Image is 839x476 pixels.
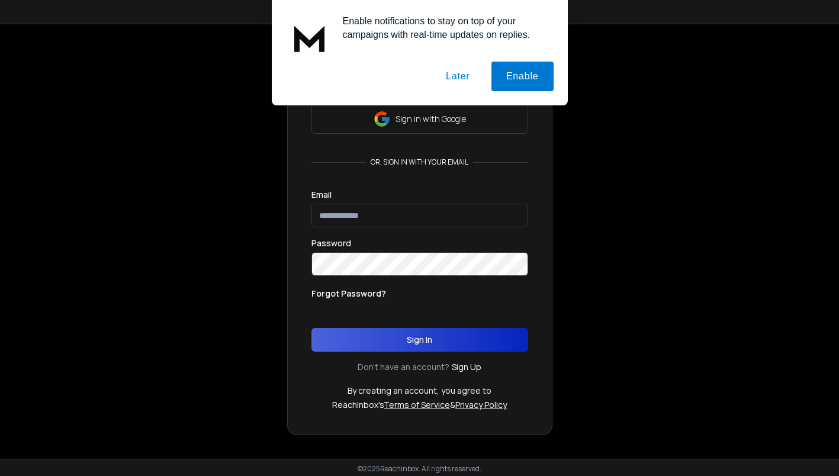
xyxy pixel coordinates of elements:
p: Don't have an account? [358,361,449,373]
a: Sign Up [452,361,481,373]
label: Email [311,191,332,199]
div: Enable notifications to stay on top of your campaigns with real-time updates on replies. [333,14,554,41]
p: © 2025 Reachinbox. All rights reserved. [358,464,481,474]
button: Sign in with Google [311,104,528,134]
label: Password [311,239,351,247]
button: Later [431,62,484,91]
p: Forgot Password? [311,288,386,300]
button: Enable [491,62,554,91]
a: Terms of Service [384,399,450,410]
p: or, sign in with your email [366,157,473,167]
p: By creating an account, you agree to [348,385,491,397]
img: notification icon [286,14,333,62]
p: Sign in with Google [396,113,466,125]
p: ReachInbox's & [332,399,507,411]
button: Sign In [311,328,528,352]
a: Privacy Policy [455,399,507,410]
